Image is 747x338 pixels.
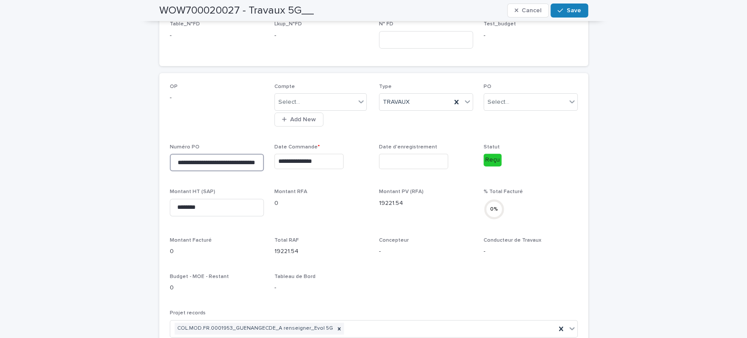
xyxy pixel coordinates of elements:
[484,31,578,40] p: -
[290,116,316,123] span: Add New
[379,238,409,243] span: Concepteur
[274,283,368,292] p: -
[274,31,368,40] p: -
[484,84,491,89] span: PO
[274,113,323,127] button: Add New
[484,189,523,194] span: % Total Facturé
[522,7,541,14] span: Cancel
[484,247,578,256] p: -
[379,21,393,27] span: N° FD
[484,144,500,150] span: Statut
[170,84,178,89] span: OP
[484,21,516,27] span: Test_budget
[170,310,206,316] span: Projet records
[170,274,229,279] span: Budget - MOE - Restant
[484,204,505,214] div: 0 %
[484,154,502,166] div: Reçu
[170,238,212,243] span: Montant Facturé
[274,189,307,194] span: Montant RFA
[274,247,368,256] p: 19221.54
[170,31,264,40] p: -
[379,84,392,89] span: Type
[170,189,215,194] span: Montant HT (SAP)
[274,84,295,89] span: Compte
[379,144,437,150] span: Date d'enregistrement
[170,93,264,102] p: -
[170,247,264,256] p: 0
[170,21,200,27] span: Table_N°FD
[551,4,588,18] button: Save
[507,4,549,18] button: Cancel
[274,144,320,150] span: Date Commande
[484,238,541,243] span: Conducteur de Travaux
[159,4,314,17] h2: WOW700020027 - Travaux 5G__
[274,199,368,208] p: 0
[383,98,410,107] span: TRAVAUX
[175,323,334,334] div: COL.MOD.FR.0001953_GUENANGECDE_A renseigner_Evol 5G
[170,144,200,150] span: Numéro PO
[567,7,581,14] span: Save
[487,98,509,107] div: Select...
[379,199,473,208] p: 19221.54
[379,189,424,194] span: Montant PV (RFA)
[170,283,264,292] p: 0
[379,247,473,256] p: -
[274,238,299,243] span: Total RAF
[274,274,316,279] span: Tableau de Bord
[278,98,300,107] div: Select...
[274,21,302,27] span: Lkup_N°FD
